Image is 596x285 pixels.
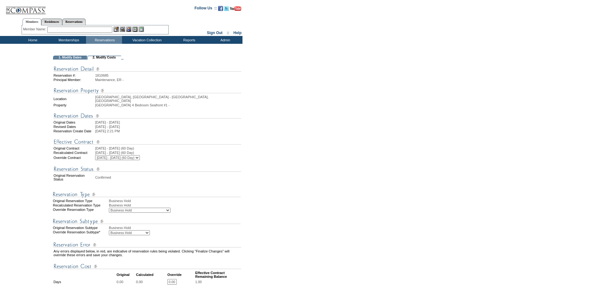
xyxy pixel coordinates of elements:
[23,27,47,32] div: Member Name:
[126,27,131,32] img: Impersonate
[136,271,167,278] td: Calculated
[53,174,94,181] td: Original Reservation Status
[109,226,242,230] div: Business Hold
[50,36,86,44] td: Memberships
[53,262,241,270] img: Reservation Cost
[87,56,121,59] td: 2. Modify Costs
[53,155,94,160] td: Override Contract
[95,78,241,82] td: Maintenance, ER -
[218,6,223,11] img: Become our fan on Facebook
[53,241,241,249] img: Reservation Errors
[132,27,138,32] img: Reservations
[95,74,241,77] td: 1810685
[224,8,229,12] a: Follow us on Twitter
[195,271,241,278] td: Effective Contract Remaining Balance
[95,120,241,124] td: [DATE] - [DATE]
[227,31,229,35] span: ::
[117,271,135,278] td: Original
[117,279,135,285] td: 0.00
[206,36,242,44] td: Admin
[109,203,242,207] div: Business Hold
[53,129,94,133] td: Reservation Create Date
[120,27,125,32] img: View
[53,249,241,257] td: Any errors displayed below, in red, are indicative of reservation rules being violated. Clicking ...
[95,151,241,155] td: [DATE] - [DATE] (60 Day)
[230,8,241,12] a: Subscribe to our YouTube Channel
[53,199,108,203] div: Original Reservation Type
[95,95,241,103] td: [GEOGRAPHIC_DATA], [GEOGRAPHIC_DATA] - [GEOGRAPHIC_DATA], [GEOGRAPHIC_DATA]
[53,65,241,73] img: Reservation Detail
[53,203,108,207] div: Recalculated Reservation Type
[171,36,206,44] td: Reports
[86,36,122,44] td: Reservations
[53,78,94,82] td: Principal Member:
[233,31,242,35] a: Help
[53,125,94,129] td: Revised Dates
[114,27,119,32] img: b_edit.gif
[53,226,108,230] div: Original Reservation Subtype
[136,279,167,285] td: 0.00
[14,36,50,44] td: Home
[122,36,171,44] td: Vacation Collection
[95,174,241,181] td: Confirmed
[109,199,242,203] div: Business Hold
[224,6,229,11] img: Follow us on Twitter
[23,18,42,25] a: Members
[53,217,241,225] img: Reservation Type
[95,146,241,150] td: [DATE] - [DATE] (60 Day)
[5,2,46,14] img: Compass Home
[95,125,241,129] td: [DATE] - [DATE]
[195,280,202,284] span: 1.00
[53,95,94,103] td: Location
[167,271,195,278] td: Override
[53,279,116,285] td: Days
[53,191,241,198] img: Reservation Type
[53,103,94,107] td: Property
[53,74,94,77] td: Reservation #:
[53,208,108,213] div: Override Reservation Type
[53,112,241,120] img: Reservation Dates
[53,165,241,173] img: Reservation Status
[53,87,241,94] img: Reservation Property
[95,129,241,133] td: [DATE] 2:21 PM
[53,56,87,59] td: 1. Modify Dates
[53,146,94,150] td: Original Contract
[53,230,108,235] div: Override Reservation Subtype*
[207,31,222,35] a: Sign Out
[95,103,241,107] td: [GEOGRAPHIC_DATA] 4 Bedroom Seafront #1 -
[53,151,94,155] td: Recalculated Contract
[195,5,217,13] td: Follow Us ::
[62,18,86,25] a: Reservations
[53,120,94,124] td: Original Dates
[41,18,62,25] a: Residences
[218,8,223,12] a: Become our fan on Facebook
[230,6,241,11] img: Subscribe to our YouTube Channel
[139,27,144,32] img: b_calculator.gif
[53,138,241,146] img: Effective Contract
